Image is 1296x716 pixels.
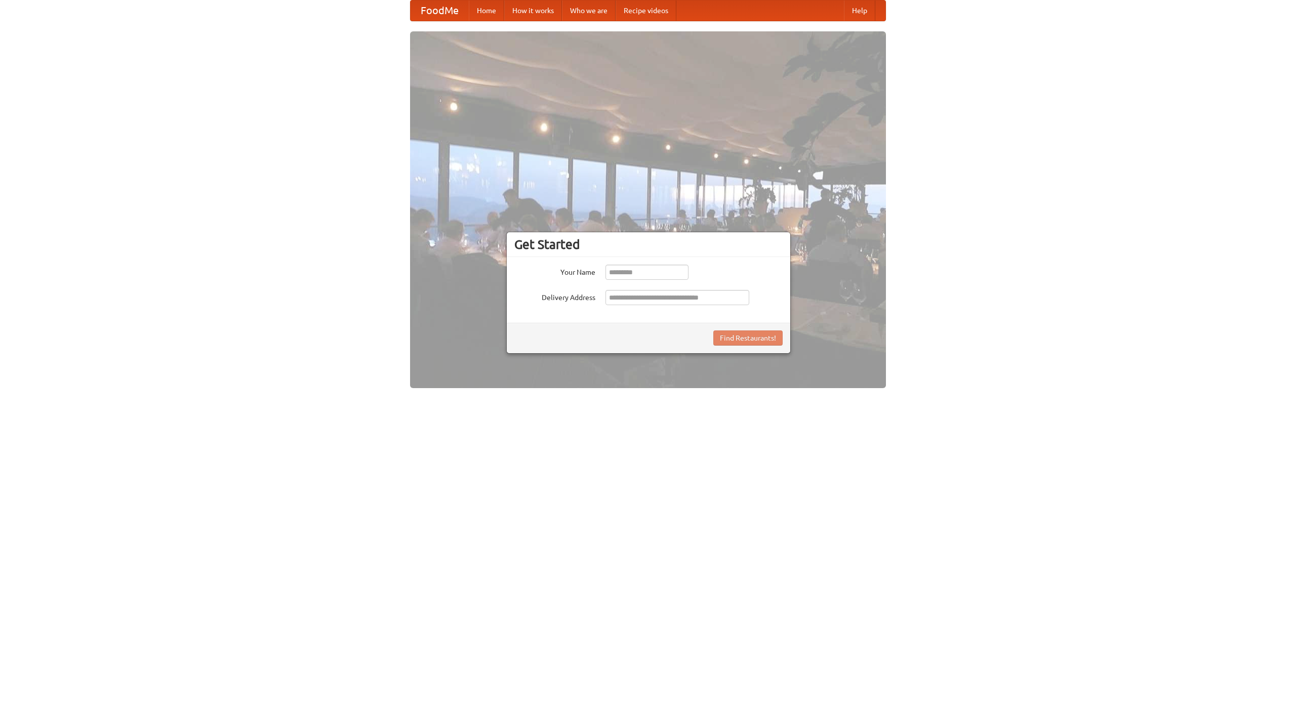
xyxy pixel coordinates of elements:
a: Help [844,1,875,21]
label: Your Name [514,265,595,277]
a: FoodMe [411,1,469,21]
a: Home [469,1,504,21]
h3: Get Started [514,237,783,252]
a: Recipe videos [616,1,676,21]
a: Who we are [562,1,616,21]
label: Delivery Address [514,290,595,303]
a: How it works [504,1,562,21]
button: Find Restaurants! [713,330,783,346]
